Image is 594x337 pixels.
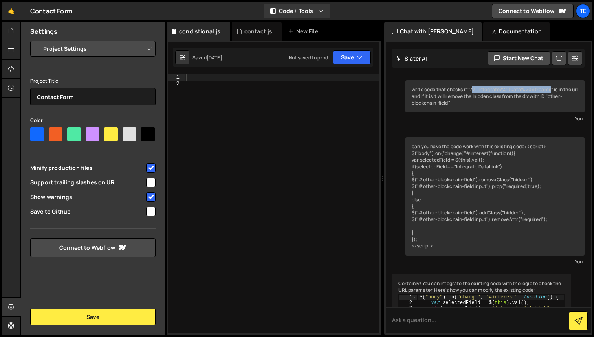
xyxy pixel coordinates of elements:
[168,74,185,81] div: 1
[30,116,43,124] label: Color
[264,4,330,18] button: Code + Tools
[396,55,427,62] h2: Slater AI
[405,137,585,256] div: can you have the code work with this existing code: <script> $("body").on("change","#interest",fu...
[407,114,583,123] div: You
[399,300,417,306] div: 2
[179,28,220,35] div: condistional.js
[333,50,371,64] button: Save
[30,88,156,105] input: Project name
[192,54,222,61] div: Saved
[488,51,550,65] button: Start new chat
[30,6,72,16] div: Contact Form
[30,193,145,201] span: Show warnings
[30,208,145,215] span: Save to Github
[405,80,585,112] div: write code that checks if "?v=Integrate%20Data%20Streams" is in the url and if it is it will remo...
[384,22,482,41] div: Chat with [PERSON_NAME]
[288,28,321,35] div: New File
[289,54,328,61] div: Not saved to prod
[30,77,58,85] label: Project Title
[207,54,222,61] div: [DATE]
[399,295,417,300] div: 1
[2,2,21,20] a: 🤙
[399,306,417,317] div: 3
[168,81,185,87] div: 2
[492,4,574,18] a: Connect to Webflow
[483,22,550,41] div: Documentation
[30,238,156,257] a: Connect to Webflow
[30,164,145,172] span: Minify production files
[30,309,156,325] button: Save
[576,4,590,18] a: Te
[30,179,145,186] span: Support trailing slashes on URL
[407,258,583,266] div: You
[244,28,273,35] div: contact.js
[30,27,57,36] h2: Settings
